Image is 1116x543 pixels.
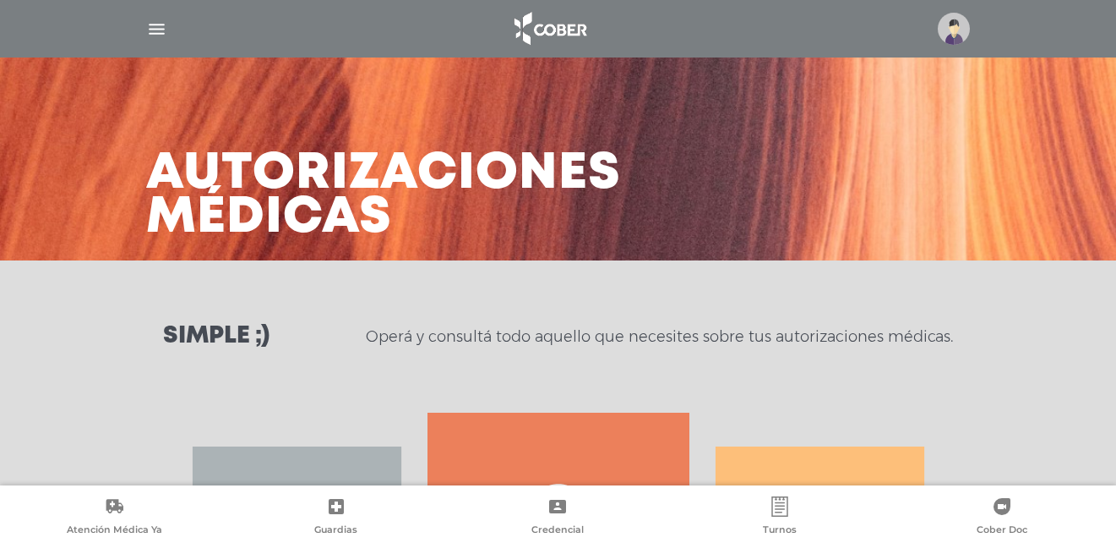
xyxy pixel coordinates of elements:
[67,524,162,539] span: Atención Médica Ya
[3,496,226,540] a: Atención Médica Ya
[531,524,584,539] span: Credencial
[163,325,269,348] h3: Simple ;)
[366,326,953,347] p: Operá y consultá todo aquello que necesites sobre tus autorizaciones médicas.
[977,524,1027,539] span: Cober Doc
[505,8,594,49] img: logo_cober_home-white.png
[146,19,167,40] img: Cober_menu-lines-white.svg
[669,496,891,540] a: Turnos
[763,524,797,539] span: Turnos
[890,496,1113,540] a: Cober Doc
[314,524,357,539] span: Guardias
[226,496,448,540] a: Guardias
[938,13,970,45] img: profile-placeholder.svg
[447,496,669,540] a: Credencial
[146,152,621,240] h3: Autorizaciones médicas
